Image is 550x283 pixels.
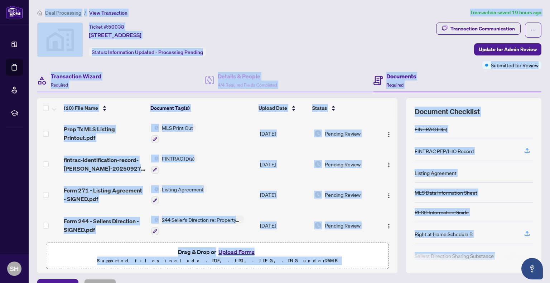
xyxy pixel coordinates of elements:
span: Prop Tx MLS Listing Printout.pdf [64,125,145,142]
span: Deal Processing [45,10,81,16]
img: logo [6,5,23,19]
span: home [37,10,42,15]
li: / [84,9,86,17]
td: [DATE] [257,180,311,210]
span: FINTRAC ID(s) [159,155,197,162]
h4: Details & People [218,72,277,80]
button: Transaction Communication [436,23,521,35]
span: (10) File Name [64,104,98,112]
div: Ticket #: [89,23,124,31]
span: Update for Admin Review [479,44,537,55]
span: Required [51,82,68,88]
img: Document Status [314,221,322,229]
img: Logo [386,223,392,229]
button: Update for Admin Review [474,43,541,55]
p: Supported files include .PDF, .JPG, .JPEG, .PNG under 25 MB [50,257,384,265]
span: Drag & Drop or [178,247,257,257]
span: fintrac-identification-record-[PERSON_NAME]-20250927-211840.pdf [64,156,145,173]
img: svg%3e [38,23,83,57]
span: Pending Review [325,130,361,137]
button: Status IconListing Agreement [151,185,207,205]
button: Status IconMLS Print Out [151,124,196,143]
button: Logo [383,220,395,231]
button: Logo [383,128,395,139]
div: Transaction Communication [450,23,515,34]
span: Drag & Drop orUpload FormsSupported files include .PDF, .JPG, .JPEG, .PNG under25MB [46,243,389,269]
span: View Transaction [89,10,127,16]
button: Logo [383,189,395,200]
img: Document Status [314,160,322,168]
th: Status [309,98,376,118]
h4: Transaction Wizard [51,72,101,80]
img: Logo [386,132,392,137]
button: Status Icon244 Seller’s Direction re: Property/Offers [151,216,244,235]
td: [DATE] [257,149,311,180]
span: MLS Print Out [159,124,196,132]
img: Document Status [314,130,322,137]
div: FINTRAC PEP/HIO Record [415,147,474,155]
img: Status Icon [151,216,159,224]
div: FINTRAC ID(s) [415,125,447,133]
span: 244 Seller’s Direction re: Property/Offers [159,216,244,224]
span: Pending Review [325,160,361,168]
span: Form 244 - Sellers Direction - SIGNED.pdf [64,217,145,234]
span: SH [10,264,19,274]
th: Upload Date [256,98,309,118]
span: [STREET_ADDRESS] [89,31,141,39]
img: Document Status [314,191,322,199]
span: Listing Agreement [159,185,207,193]
th: (10) File Name [61,98,148,118]
button: Logo [383,158,395,170]
div: Listing Agreement [415,169,457,177]
td: [DATE] [257,210,311,241]
span: Submitted for Review [491,61,539,69]
button: Status IconFINTRAC ID(s) [151,155,197,174]
span: Document Checklist [415,107,480,117]
button: Upload Forms [216,247,257,257]
span: 50038 [108,24,124,30]
span: ellipsis [531,28,536,33]
img: Status Icon [151,185,159,193]
span: Required [386,82,404,88]
img: Status Icon [151,155,159,162]
article: Transaction saved 19 hours ago [470,9,541,17]
div: Sellers Direction Sharing Substance [415,252,494,260]
span: Pending Review [325,221,361,229]
img: Status Icon [151,124,159,132]
span: Pending Review [325,191,361,199]
span: Information Updated - Processing Pending [108,49,203,55]
div: Right at Home Schedule B [415,230,473,238]
div: Status: [89,47,206,57]
span: 4/4 Required Fields Completed [218,82,277,88]
img: Logo [386,162,392,168]
span: Form 271 - Listing Agreement - SIGNED.pdf [64,186,145,203]
span: Status [312,104,327,112]
span: Upload Date [259,104,287,112]
h4: Documents [386,72,416,80]
div: RECO Information Guide [415,208,469,216]
img: Logo [386,193,392,199]
td: [DATE] [257,118,311,149]
button: Open asap [521,258,543,279]
th: Document Tag(s) [148,98,256,118]
div: MLS Data Information Sheet [415,189,477,196]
